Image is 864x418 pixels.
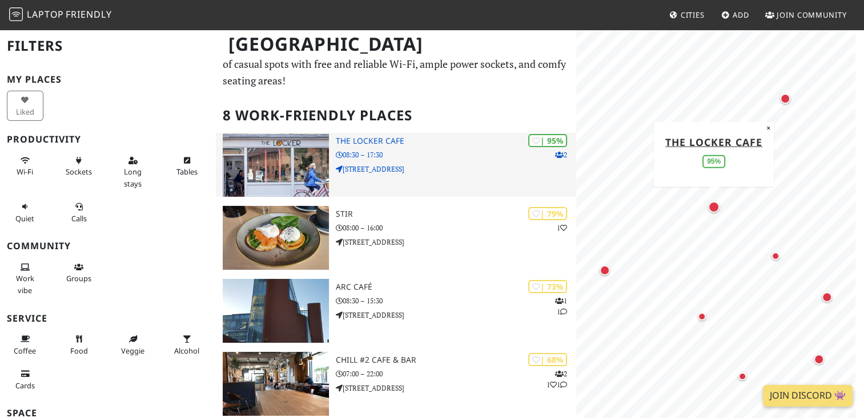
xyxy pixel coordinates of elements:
span: Food [70,346,88,356]
div: | 79% [528,207,567,220]
p: [STREET_ADDRESS] [336,164,576,174]
div: 95% [702,155,725,168]
p: [STREET_ADDRESS] [336,237,576,247]
p: 1 1 [555,295,567,317]
button: Wi-Fi [7,151,43,181]
img: The Locker Cafe [223,133,329,197]
button: Groups [61,258,98,288]
div: Map marker [769,249,782,263]
span: Join Community [777,10,847,20]
a: LaptopFriendly LaptopFriendly [9,5,112,25]
p: 2 1 1 [546,368,567,390]
div: | 68% [528,353,567,366]
p: 1 [557,222,567,233]
h3: Chill #2 Cafe & Bar [336,355,576,365]
button: Cards [7,364,43,395]
button: Coffee [7,330,43,360]
button: Tables [169,151,206,181]
p: 07:00 – 22:00 [336,368,576,379]
a: Stir | 79% 1 Stir 08:00 – 16:00 [STREET_ADDRESS] [216,206,576,270]
h3: Service [7,313,209,324]
h3: ARC Café [336,282,576,292]
p: 08:30 – 17:30 [336,149,576,160]
button: Long stays [115,151,151,193]
button: Veggie [115,330,151,360]
h3: The Locker Cafe [336,136,576,146]
span: Veggie [121,346,144,356]
span: Power sockets [66,167,92,177]
span: Add [733,10,749,20]
a: Chill #2 Cafe & Bar | 68% 211 Chill #2 Cafe & Bar 07:00 – 22:00 [STREET_ADDRESS] [216,352,576,416]
p: [STREET_ADDRESS] [336,310,576,320]
a: The Locker Cafe | 95% 2 The Locker Cafe 08:30 – 17:30 [STREET_ADDRESS] [216,133,576,197]
span: Work-friendly tables [176,167,198,177]
img: LaptopFriendly [9,7,23,21]
h3: My Places [7,74,209,85]
a: ARC Café | 73% 11 ARC Café 08:30 – 15:30 [STREET_ADDRESS] [216,279,576,343]
p: [STREET_ADDRESS] [336,383,576,393]
span: Long stays [124,167,142,188]
span: Alcohol [174,346,199,356]
span: Stable Wi-Fi [17,167,33,177]
div: Map marker [597,263,612,278]
span: Cities [681,10,705,20]
button: Calls [61,197,98,228]
a: Cities [665,5,709,25]
a: The Locker Cafe [665,135,762,148]
div: Map marker [695,310,709,323]
img: ARC Café [223,279,329,343]
button: Alcohol [169,330,206,360]
span: Quiet [15,213,34,224]
h2: 8 Work-Friendly Places [223,98,569,133]
h2: Filters [7,29,209,63]
span: Video/audio calls [71,213,87,224]
img: Stir [223,206,329,270]
img: Chill #2 Cafe & Bar [223,352,329,416]
h3: Community [7,241,209,251]
div: Map marker [819,290,834,305]
span: Friendly [66,8,111,21]
button: Food [61,330,98,360]
button: Work vibe [7,258,43,299]
p: 2 [555,149,567,160]
span: Credit cards [15,380,35,391]
div: | 95% [528,134,567,147]
p: 08:00 – 16:00 [336,222,576,233]
p: 08:30 – 15:30 [336,295,576,306]
a: Join Community [761,5,851,25]
a: Add [717,5,754,25]
div: Map marker [706,199,722,215]
span: People working [16,273,34,295]
div: | 73% [528,280,567,293]
div: Map marker [778,91,793,106]
h1: [GEOGRAPHIC_DATA] [219,29,573,60]
span: Coffee [14,346,36,356]
button: Sockets [61,151,98,181]
button: Quiet [7,197,43,228]
button: Close popup [763,121,774,134]
h3: Stir [336,209,576,219]
span: Group tables [66,273,91,283]
span: Laptop [27,8,64,21]
h3: Productivity [7,134,209,145]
